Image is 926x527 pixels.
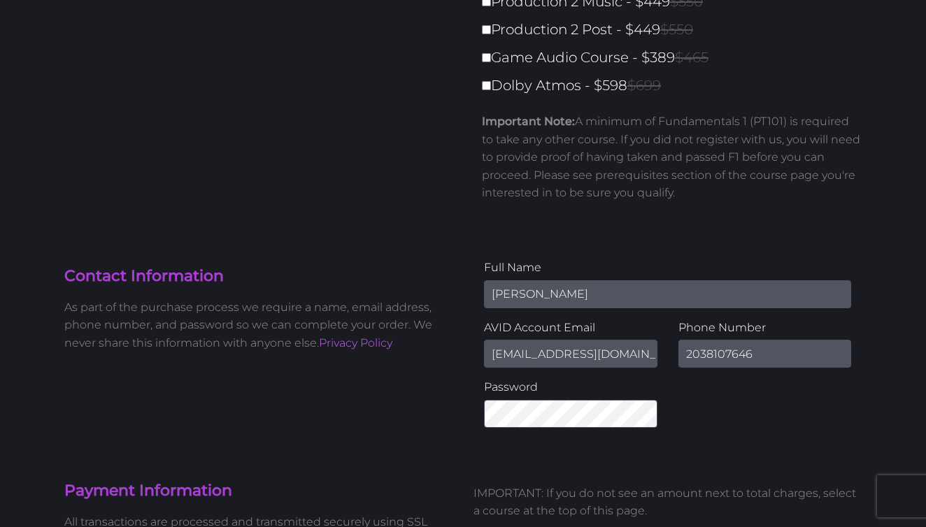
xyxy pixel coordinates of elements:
[482,25,491,34] input: Production 2 Post - $449$550
[484,259,851,277] label: Full Name
[484,378,657,396] label: Password
[482,113,862,202] p: A minimum of Fundamentals 1 (PT101) is required to take any other course. If you did not register...
[482,17,870,42] label: Production 2 Post - $449
[627,77,661,94] span: $699
[482,53,491,62] input: Game Audio Course - $389$465
[64,298,453,352] p: As part of the purchase process we require a name, email address, phone number, and password so w...
[482,115,575,128] strong: Important Note:
[64,480,453,502] h4: Payment Information
[482,45,870,70] label: Game Audio Course - $389
[482,81,491,90] input: Dolby Atmos - $598$699
[319,336,392,349] a: Privacy Policy
[675,49,708,66] span: $465
[660,21,693,38] span: $550
[678,319,852,337] label: Phone Number
[484,319,657,337] label: AVID Account Email
[473,484,862,520] p: IMPORTANT: If you do not see an amount next to total charges, select a course at the top of this ...
[482,73,870,98] label: Dolby Atmos - $598
[64,266,453,287] h4: Contact Information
